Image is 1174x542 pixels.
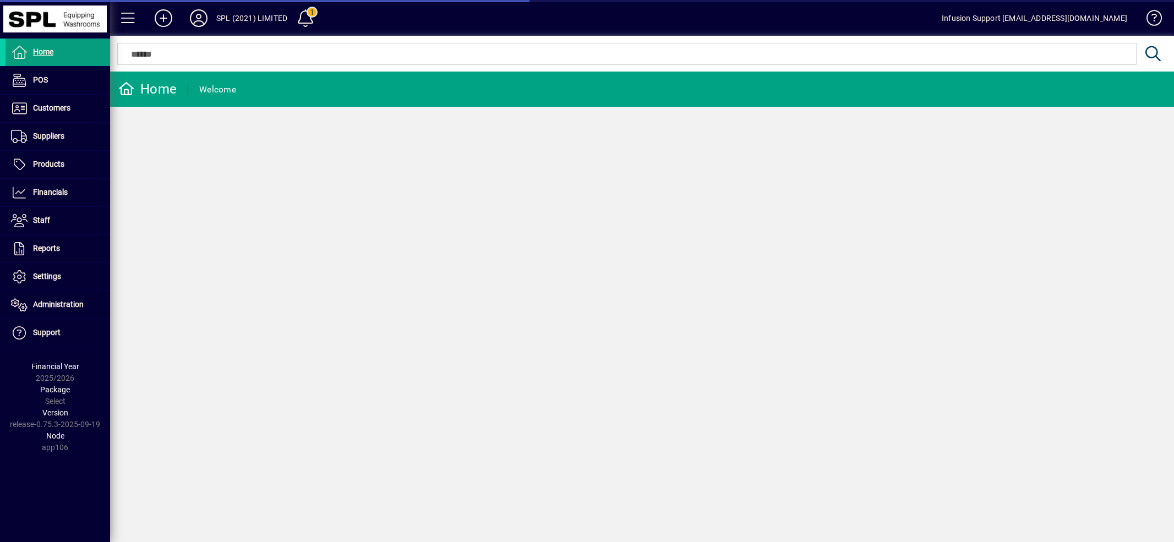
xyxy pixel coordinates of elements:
[216,9,287,27] div: SPL (2021) LIMITED
[6,319,110,347] a: Support
[6,67,110,94] a: POS
[33,328,61,337] span: Support
[6,291,110,319] a: Administration
[33,160,64,168] span: Products
[33,300,84,309] span: Administration
[46,431,64,440] span: Node
[40,385,70,394] span: Package
[33,103,70,112] span: Customers
[6,179,110,206] a: Financials
[942,9,1127,27] div: Infusion Support [EMAIL_ADDRESS][DOMAIN_NAME]
[181,8,216,28] button: Profile
[6,123,110,150] a: Suppliers
[33,75,48,84] span: POS
[33,47,53,56] span: Home
[33,132,64,140] span: Suppliers
[33,188,68,196] span: Financials
[42,408,68,417] span: Version
[31,362,79,371] span: Financial Year
[146,8,181,28] button: Add
[33,272,61,281] span: Settings
[6,263,110,291] a: Settings
[6,151,110,178] a: Products
[1138,2,1160,38] a: Knowledge Base
[6,207,110,234] a: Staff
[6,95,110,122] a: Customers
[33,216,50,225] span: Staff
[199,81,236,98] div: Welcome
[118,80,177,98] div: Home
[6,235,110,262] a: Reports
[33,244,60,253] span: Reports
